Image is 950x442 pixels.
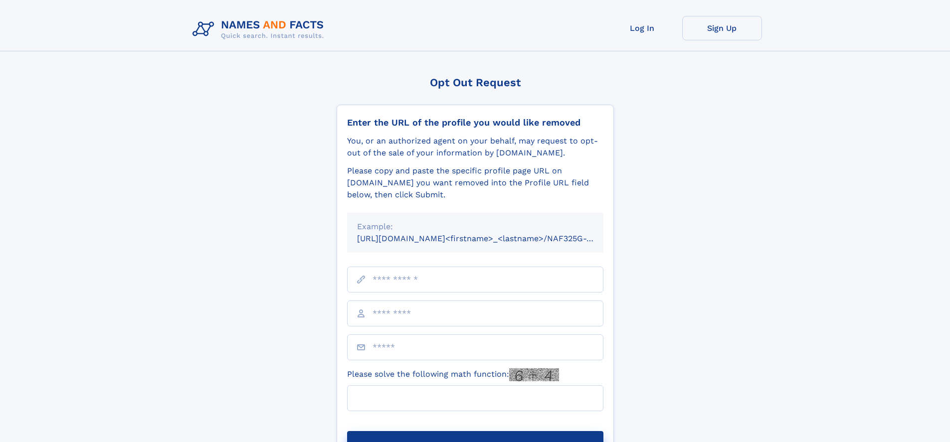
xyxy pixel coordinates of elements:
[337,76,614,89] div: Opt Out Request
[357,234,622,243] small: [URL][DOMAIN_NAME]<firstname>_<lastname>/NAF325G-xxxxxxxx
[602,16,682,40] a: Log In
[347,368,559,381] label: Please solve the following math function:
[189,16,332,43] img: Logo Names and Facts
[347,165,603,201] div: Please copy and paste the specific profile page URL on [DOMAIN_NAME] you want removed into the Pr...
[682,16,762,40] a: Sign Up
[347,135,603,159] div: You, or an authorized agent on your behalf, may request to opt-out of the sale of your informatio...
[357,221,593,233] div: Example:
[347,117,603,128] div: Enter the URL of the profile you would like removed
